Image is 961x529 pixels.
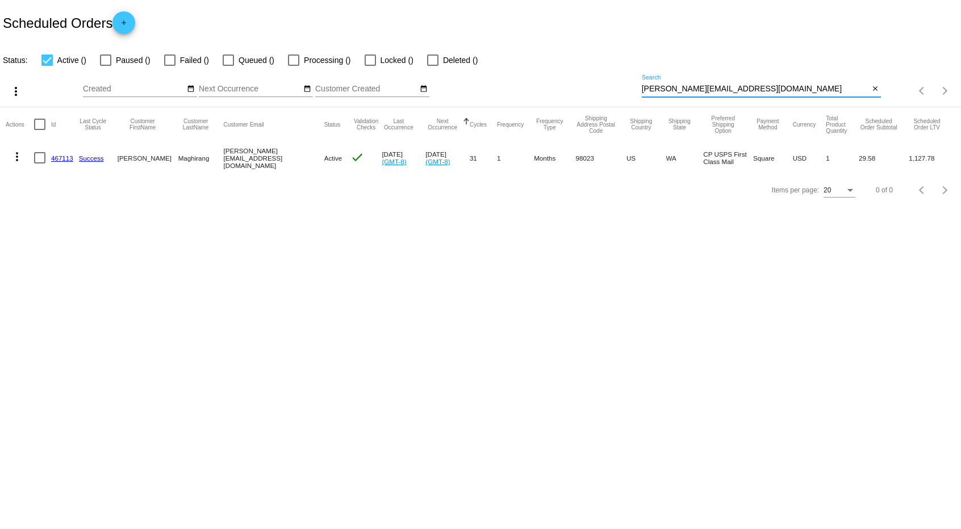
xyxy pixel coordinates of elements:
[382,141,425,174] mat-cell: [DATE]
[869,83,881,95] button: Clear
[753,118,783,131] button: Change sorting for PaymentMethod.Type
[425,118,459,131] button: Change sorting for NextOccurrenceUtc
[324,121,340,128] button: Change sorting for Status
[666,141,704,174] mat-cell: WA
[239,53,274,67] span: Queued ()
[224,121,264,128] button: Change sorting for CustomerEmail
[826,107,859,141] mat-header-cell: Total Product Quantity
[443,53,478,67] span: Deleted ()
[753,141,793,174] mat-cell: Square
[911,79,934,102] button: Previous page
[793,121,816,128] button: Change sorting for CurrencyIso
[79,118,107,131] button: Change sorting for LastProcessingCycleId
[178,118,214,131] button: Change sorting for CustomerLastName
[117,19,131,32] mat-icon: add
[180,53,209,67] span: Failed ()
[911,179,934,201] button: Previous page
[534,141,575,174] mat-cell: Months
[534,118,565,131] button: Change sorting for FrequencyType
[772,186,819,194] div: Items per page:
[909,141,955,174] mat-cell: 1,127.78
[51,154,73,162] a: 467113
[3,56,28,65] span: Status:
[9,85,23,98] mat-icon: more_vert
[626,118,656,131] button: Change sorting for ShippingCountry
[425,158,450,165] a: (GMT-8)
[79,154,104,162] a: Success
[350,107,382,141] mat-header-cell: Validation Checks
[304,53,350,67] span: Processing ()
[51,121,56,128] button: Change sorting for Id
[826,141,859,174] mat-cell: 1
[703,115,743,134] button: Change sorting for PreferredShippingOption
[381,53,413,67] span: Locked ()
[3,11,135,34] h2: Scheduled Orders
[118,118,168,131] button: Change sorting for CustomerFirstName
[824,186,831,194] span: 20
[642,85,870,94] input: Search
[824,187,855,195] mat-select: Items per page:
[497,121,524,128] button: Change sorting for Frequency
[934,179,956,201] button: Next page
[934,79,956,102] button: Next page
[425,141,470,174] mat-cell: [DATE]
[116,53,151,67] span: Paused ()
[576,141,626,174] mat-cell: 98023
[859,141,909,174] mat-cell: 29.58
[626,141,666,174] mat-cell: US
[703,141,753,174] mat-cell: CP USPS First Class Mail
[859,118,899,131] button: Change sorting for Subtotal
[324,154,342,162] span: Active
[871,85,879,94] mat-icon: close
[6,107,34,141] mat-header-cell: Actions
[315,85,417,94] input: Customer Created
[576,115,616,134] button: Change sorting for ShippingPostcode
[382,158,406,165] a: (GMT-8)
[199,85,301,94] input: Next Occurrence
[83,85,185,94] input: Created
[350,150,364,164] mat-icon: check
[382,118,415,131] button: Change sorting for LastOccurrenceUtc
[666,118,693,131] button: Change sorting for ShippingState
[187,85,195,94] mat-icon: date_range
[470,121,487,128] button: Change sorting for Cycles
[470,141,497,174] mat-cell: 31
[303,85,311,94] mat-icon: date_range
[57,53,86,67] span: Active ()
[420,85,428,94] mat-icon: date_range
[876,186,893,194] div: 0 of 0
[497,141,534,174] mat-cell: 1
[224,141,324,174] mat-cell: [PERSON_NAME][EMAIL_ADDRESS][DOMAIN_NAME]
[178,141,224,174] mat-cell: Maghirang
[10,150,24,163] mat-icon: more_vert
[118,141,178,174] mat-cell: [PERSON_NAME]
[793,141,826,174] mat-cell: USD
[909,118,945,131] button: Change sorting for LifetimeValue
